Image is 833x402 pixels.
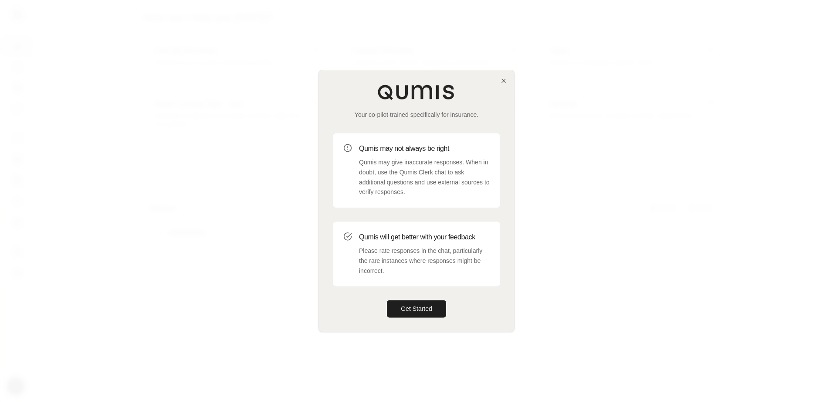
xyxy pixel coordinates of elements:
button: Get Started [387,300,446,318]
p: Your co-pilot trained specifically for insurance. [333,110,500,119]
p: Qumis may give inaccurate responses. When in doubt, use the Qumis Clerk chat to ask additional qu... [359,157,490,197]
h3: Qumis will get better with your feedback [359,232,490,242]
h3: Qumis may not always be right [359,143,490,154]
img: Qumis Logo [377,84,456,100]
p: Please rate responses in the chat, particularly the rare instances where responses might be incor... [359,246,490,276]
